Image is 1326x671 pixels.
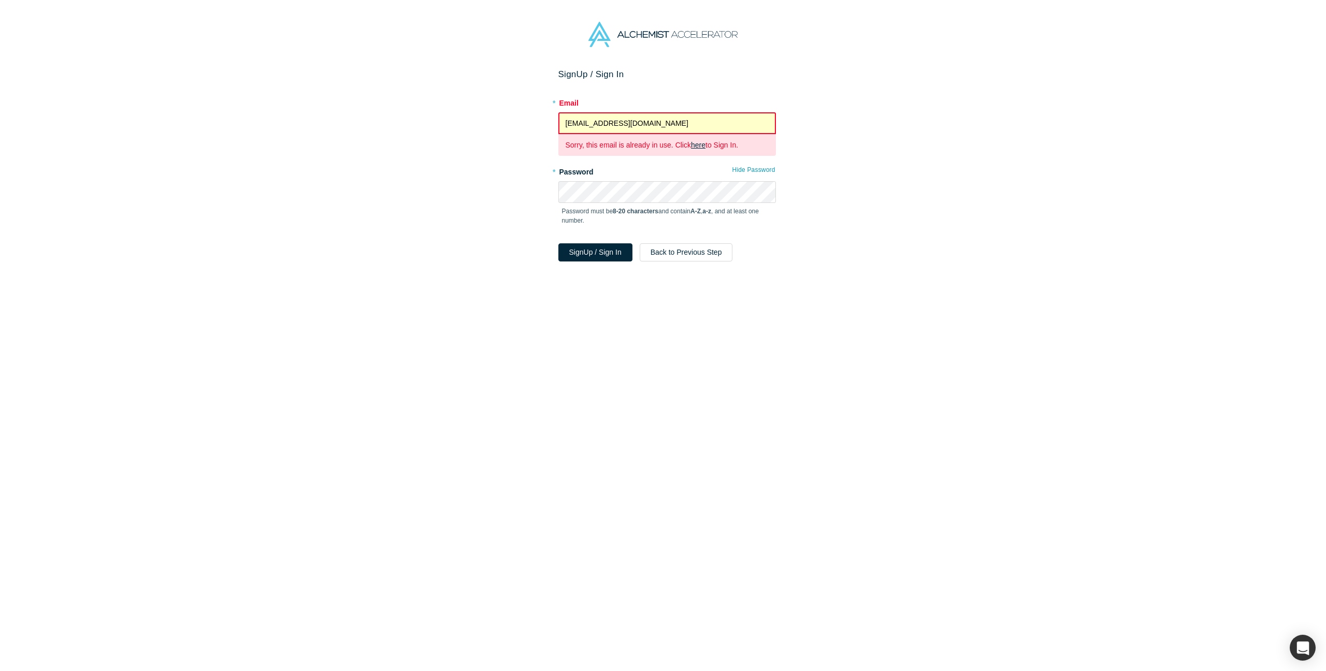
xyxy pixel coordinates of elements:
[702,208,711,215] strong: a-z
[558,94,776,109] label: Email
[558,163,776,178] label: Password
[690,208,701,215] strong: A-Z
[558,69,776,80] h2: Sign Up / Sign In
[640,243,733,261] button: Back to Previous Step
[566,140,769,151] p: Sorry, this email is already in use. Click to Sign In.
[558,243,632,261] button: SignUp / Sign In
[588,22,738,47] img: Alchemist Accelerator Logo
[613,208,658,215] strong: 8-20 characters
[732,163,776,177] button: Hide Password
[691,141,705,149] a: here
[562,207,772,225] p: Password must be and contain , , and at least one number.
